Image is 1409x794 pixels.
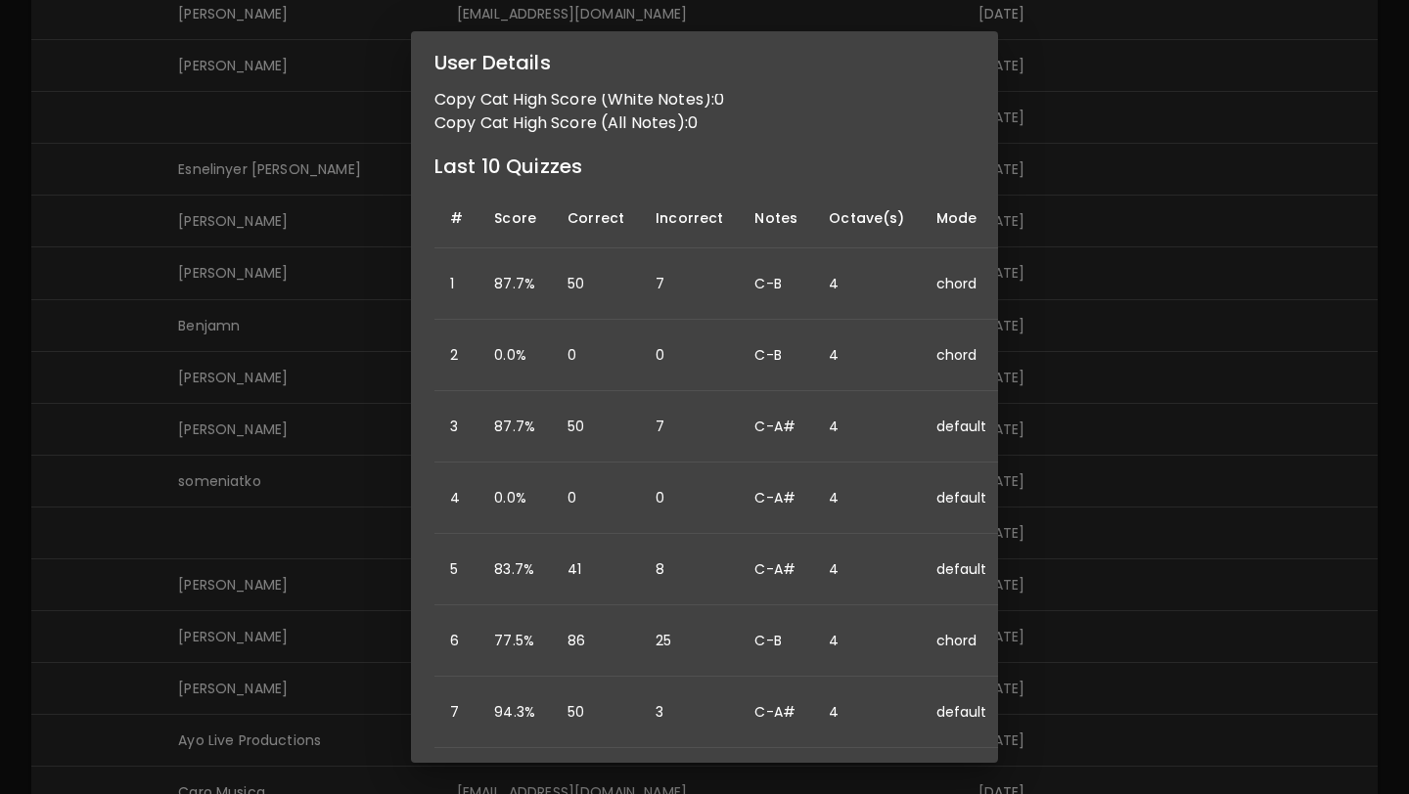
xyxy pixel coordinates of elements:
td: default [921,391,1003,463]
td: 50 [552,677,640,748]
td: 4 [813,391,920,463]
th: Mode [921,189,1003,248]
td: C-A# [739,677,813,748]
th: Score [478,189,552,248]
th: Octave(s) [813,189,920,248]
td: 7 [640,248,739,320]
td: 4 [813,320,920,391]
td: C-A# [739,534,813,605]
td: 87.7% [478,248,552,320]
td: 0.0% [478,463,552,534]
td: 4 [813,463,920,534]
td: 7 [640,391,739,463]
td: default [921,534,1003,605]
td: C-A# [739,391,813,463]
td: 5 [434,534,478,605]
h2: User Details [411,31,998,94]
td: 83.7% [478,534,552,605]
td: chord [921,320,1003,391]
td: default [921,463,1003,534]
td: C-B [739,320,813,391]
td: 4 [813,677,920,748]
td: 1 [434,248,478,320]
td: 77.5% [478,605,552,677]
th: Notes [739,189,813,248]
td: default [921,677,1003,748]
td: 50 [552,248,640,320]
td: C-B [739,605,813,677]
td: C-A# [739,463,813,534]
h6: Last 10 Quizzes [434,151,975,182]
td: 7 [434,677,478,748]
td: 3 [434,391,478,463]
td: 2 [434,320,478,391]
td: 94.3% [478,677,552,748]
td: 3 [640,677,739,748]
td: 0.0% [478,320,552,391]
th: Incorrect [640,189,739,248]
td: 6 [434,605,478,677]
td: 25 [640,605,739,677]
td: 0 [552,320,640,391]
td: 41 [552,534,640,605]
td: 87.7% [478,391,552,463]
td: 8 [640,534,739,605]
th: # [434,189,478,248]
td: 4 [813,534,920,605]
td: 4 [813,248,920,320]
p: Copy Cat High Score (All Notes): 0 [434,111,975,135]
td: 86 [552,605,640,677]
td: 4 [813,605,920,677]
td: chord [921,605,1003,677]
td: 0 [552,463,640,534]
td: 0 [640,463,739,534]
td: C-B [739,248,813,320]
td: 4 [434,463,478,534]
p: Copy Cat High Score (White Notes): 0 [434,88,975,111]
th: Correct [552,189,640,248]
td: 50 [552,391,640,463]
td: 0 [640,320,739,391]
td: chord [921,248,1003,320]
